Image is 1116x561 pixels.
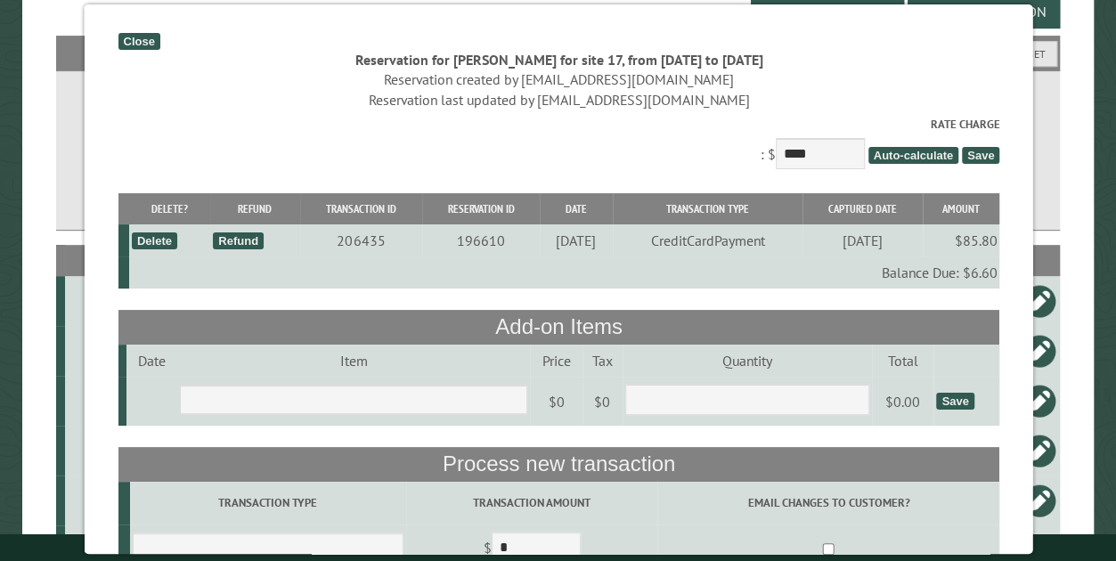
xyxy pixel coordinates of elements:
[128,256,999,289] td: Balance Due: $6.60
[209,193,298,224] th: Refund
[421,224,538,256] td: 196610
[176,345,529,377] td: Item
[72,392,123,410] div: T8
[65,245,126,276] th: Site
[72,292,123,310] div: 16
[612,224,802,256] td: CreditCardPayment
[660,494,997,511] label: Email changes to customer?
[212,232,263,249] div: Refund
[622,345,872,377] td: Quantity
[421,193,538,224] th: Reservation ID
[298,224,421,256] td: 206435
[72,492,123,509] div: 11
[126,345,176,377] td: Date
[935,393,973,410] div: Save
[118,116,999,133] label: Rate Charge
[539,224,612,256] td: [DATE]
[128,193,209,224] th: Delete?
[871,377,933,427] td: $0.00
[118,50,999,69] div: Reservation for [PERSON_NAME] for site 17, from [DATE] to [DATE]
[132,494,403,511] label: Transaction Type
[922,193,999,224] th: Amount
[118,69,999,89] div: Reservation created by [EMAIL_ADDRESS][DOMAIN_NAME]
[118,447,999,481] th: Process new transaction
[408,494,654,511] label: Transaction Amount
[118,310,999,344] th: Add-on Items
[867,147,957,164] span: Auto-calculate
[961,147,998,164] span: Save
[72,342,123,360] div: 17
[529,377,581,427] td: $0
[529,345,581,377] td: Price
[582,377,622,427] td: $0
[298,193,421,224] th: Transaction ID
[118,116,999,174] div: : $
[871,345,933,377] td: Total
[56,36,1061,69] h2: Filters
[612,193,802,224] th: Transaction Type
[582,345,622,377] td: Tax
[72,442,123,459] div: 14
[118,90,999,110] div: Reservation last updated by [EMAIL_ADDRESS][DOMAIN_NAME]
[539,193,612,224] th: Date
[118,33,159,50] div: Close
[922,224,999,256] td: $85.80
[802,224,922,256] td: [DATE]
[131,232,176,249] div: Delete
[802,193,922,224] th: Captured Date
